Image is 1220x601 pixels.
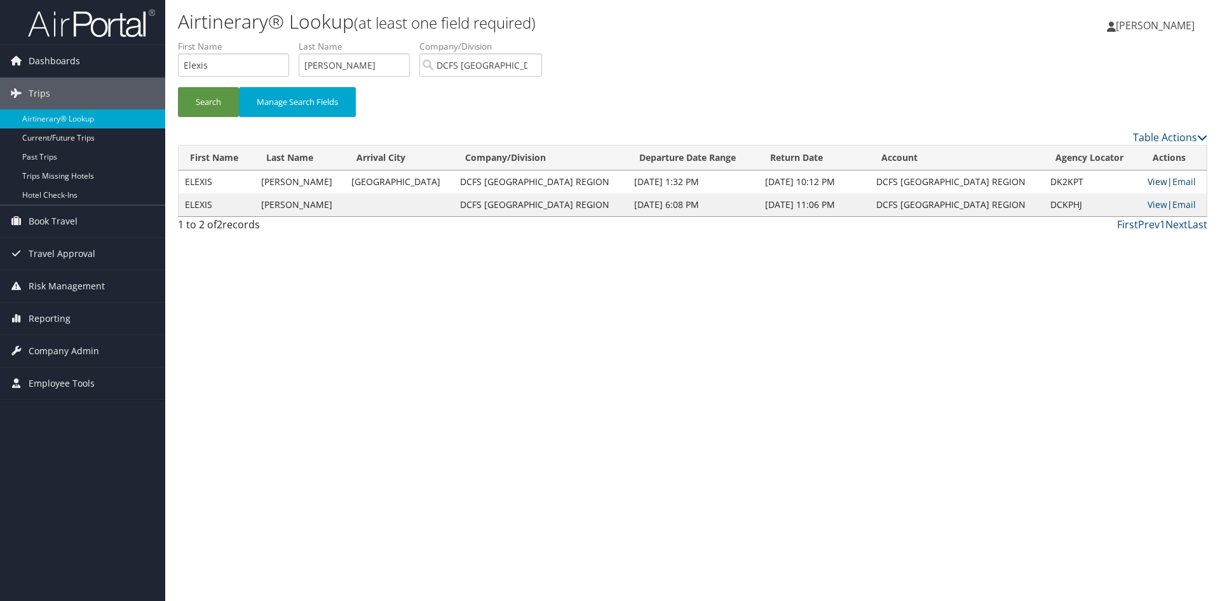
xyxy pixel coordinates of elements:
th: Arrival City: activate to sort column ascending [345,146,454,170]
td: [PERSON_NAME] [255,170,345,193]
span: Reporting [29,303,71,335]
button: Search [178,87,239,117]
th: Company/Division [454,146,628,170]
a: First [1117,218,1138,231]
td: | [1141,170,1207,193]
td: | [1141,193,1207,216]
div: 1 to 2 of records [178,217,421,238]
th: First Name: activate to sort column ascending [179,146,255,170]
td: DCFS [GEOGRAPHIC_DATA] REGION [870,193,1044,216]
h1: Airtinerary® Lookup [178,8,864,35]
td: [GEOGRAPHIC_DATA] [345,170,454,193]
td: ELEXIS [179,170,255,193]
th: Agency Locator: activate to sort column ascending [1044,146,1141,170]
label: Company/Division [419,40,552,53]
a: View [1148,198,1167,211]
label: First Name [178,40,299,53]
span: Company Admin [29,335,99,367]
span: Risk Management [29,270,105,302]
small: (at least one field required) [354,12,536,33]
td: ELEXIS [179,193,255,216]
td: [PERSON_NAME] [255,193,345,216]
a: Next [1165,218,1188,231]
span: Travel Approval [29,238,95,270]
span: Employee Tools [29,368,95,399]
a: [PERSON_NAME] [1107,6,1207,45]
span: 2 [217,218,222,231]
td: DCFS [GEOGRAPHIC_DATA] REGION [454,193,628,216]
a: Email [1172,198,1196,211]
label: Last Name [299,40,419,53]
td: DCKPHJ [1044,193,1141,216]
td: DK2KPT [1044,170,1141,193]
img: airportal-logo.png [28,8,155,38]
td: [DATE] 11:06 PM [759,193,870,216]
span: Dashboards [29,45,80,77]
span: Trips [29,78,50,109]
th: Account: activate to sort column ascending [870,146,1044,170]
a: Prev [1138,218,1160,231]
span: Book Travel [29,205,78,237]
td: DCFS [GEOGRAPHIC_DATA] REGION [454,170,628,193]
th: Last Name: activate to sort column ascending [255,146,345,170]
span: [PERSON_NAME] [1116,18,1195,32]
button: Manage Search Fields [239,87,356,117]
th: Departure Date Range: activate to sort column ascending [628,146,759,170]
td: [DATE] 1:32 PM [628,170,759,193]
td: [DATE] 6:08 PM [628,193,759,216]
th: Actions [1141,146,1207,170]
td: DCFS [GEOGRAPHIC_DATA] REGION [870,170,1044,193]
td: [DATE] 10:12 PM [759,170,870,193]
th: Return Date: activate to sort column ascending [759,146,870,170]
a: 1 [1160,218,1165,231]
a: Table Actions [1133,130,1207,144]
a: Email [1172,176,1196,188]
a: Last [1188,218,1207,231]
a: View [1148,176,1167,188]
